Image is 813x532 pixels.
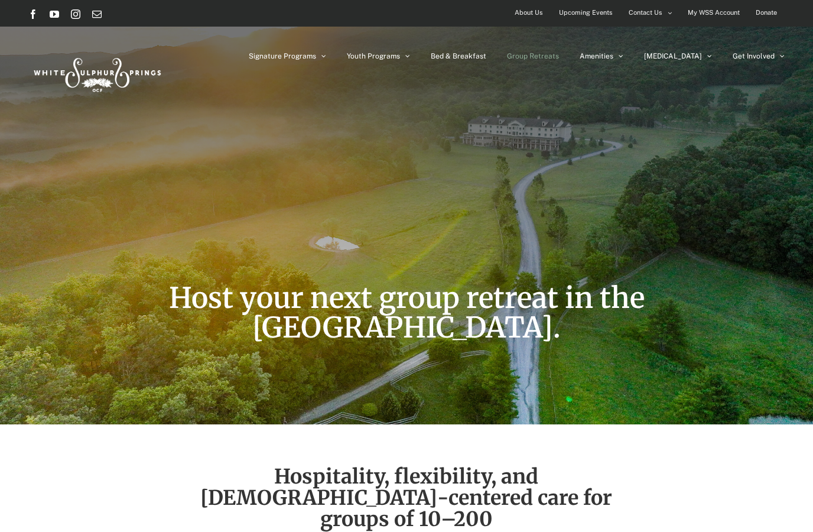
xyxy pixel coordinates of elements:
[431,27,486,86] a: Bed & Breakfast
[71,9,80,19] a: Instagram
[347,53,400,60] span: Youth Programs
[629,4,662,21] span: Contact Us
[50,9,59,19] a: YouTube
[169,280,645,345] span: Host your next group retreat in the [GEOGRAPHIC_DATA].
[92,9,102,19] a: Email
[249,53,316,60] span: Signature Programs
[249,27,326,86] a: Signature Programs
[507,27,559,86] a: Group Retreats
[186,466,627,530] h2: Hospitality, flexibility, and [DEMOGRAPHIC_DATA]-centered care for groups of 10–200
[431,53,486,60] span: Bed & Breakfast
[644,53,702,60] span: [MEDICAL_DATA]
[28,45,164,100] img: White Sulphur Springs Logo
[515,4,543,21] span: About Us
[28,9,38,19] a: Facebook
[644,27,712,86] a: [MEDICAL_DATA]
[733,53,775,60] span: Get Involved
[559,4,613,21] span: Upcoming Events
[249,27,785,86] nav: Main Menu
[580,27,623,86] a: Amenities
[347,27,410,86] a: Youth Programs
[580,53,613,60] span: Amenities
[733,27,785,86] a: Get Involved
[507,53,559,60] span: Group Retreats
[688,4,740,21] span: My WSS Account
[756,4,777,21] span: Donate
